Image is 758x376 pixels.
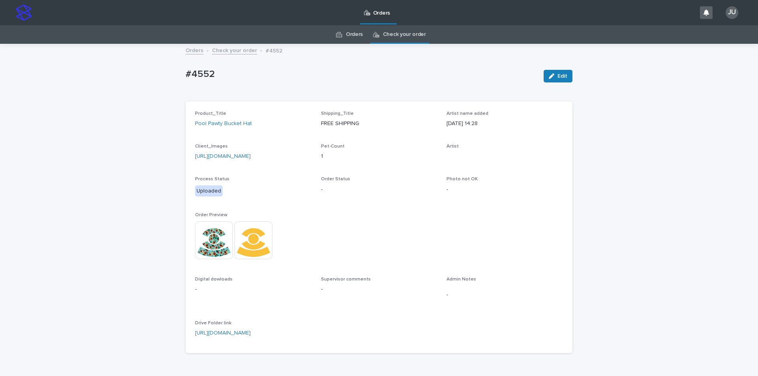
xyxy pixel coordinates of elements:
[447,111,488,116] span: Artist name added
[195,185,223,197] div: Uploaded
[195,277,233,282] span: Digital dowloads
[321,152,437,161] p: 1
[321,277,371,282] span: Supervisor comments
[447,185,563,194] p: -
[447,177,478,181] span: Photo not OK
[557,73,567,79] span: Edit
[195,213,227,217] span: Order Preview
[321,285,437,294] p: -
[447,277,476,282] span: Admin Notes
[195,144,228,149] span: Client_Images
[195,285,311,294] p: -
[447,120,563,128] p: [DATE] 14:28
[321,185,437,194] p: -
[726,6,738,19] div: JU
[266,46,282,54] p: #4552
[186,45,203,54] a: Orders
[195,321,231,325] span: Drive Folder link
[195,120,252,128] a: Pool Pawty Bucket Hat
[447,144,459,149] span: Artist
[212,45,257,54] a: Check your order
[383,25,426,44] a: Check your order
[346,25,363,44] a: Orders
[186,69,537,80] p: #4552
[321,111,354,116] span: Shipping_Title
[195,153,251,159] a: [URL][DOMAIN_NAME]
[195,330,251,336] a: [URL][DOMAIN_NAME]
[321,177,350,181] span: Order Status
[544,70,572,82] button: Edit
[447,291,563,299] p: -
[195,177,229,181] span: Process Status
[195,111,226,116] span: Product_Title
[321,144,345,149] span: Pet-Count
[321,120,437,128] p: FREE SHIPPING
[16,5,32,21] img: stacker-logo-s-only.png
